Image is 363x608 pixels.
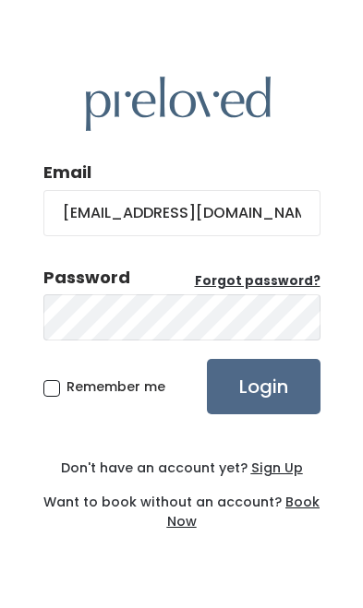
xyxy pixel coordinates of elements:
[43,478,321,531] div: Want to book without an account?
[67,377,165,396] span: Remember me
[248,459,303,477] a: Sign Up
[195,272,321,291] a: Forgot password?
[86,77,271,131] img: preloved logo
[43,459,321,478] div: Don't have an account yet?
[207,359,321,414] input: Login
[43,266,130,290] div: Password
[43,161,91,185] label: Email
[195,272,321,290] u: Forgot password?
[251,459,303,477] u: Sign Up
[167,493,321,531] a: Book Now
